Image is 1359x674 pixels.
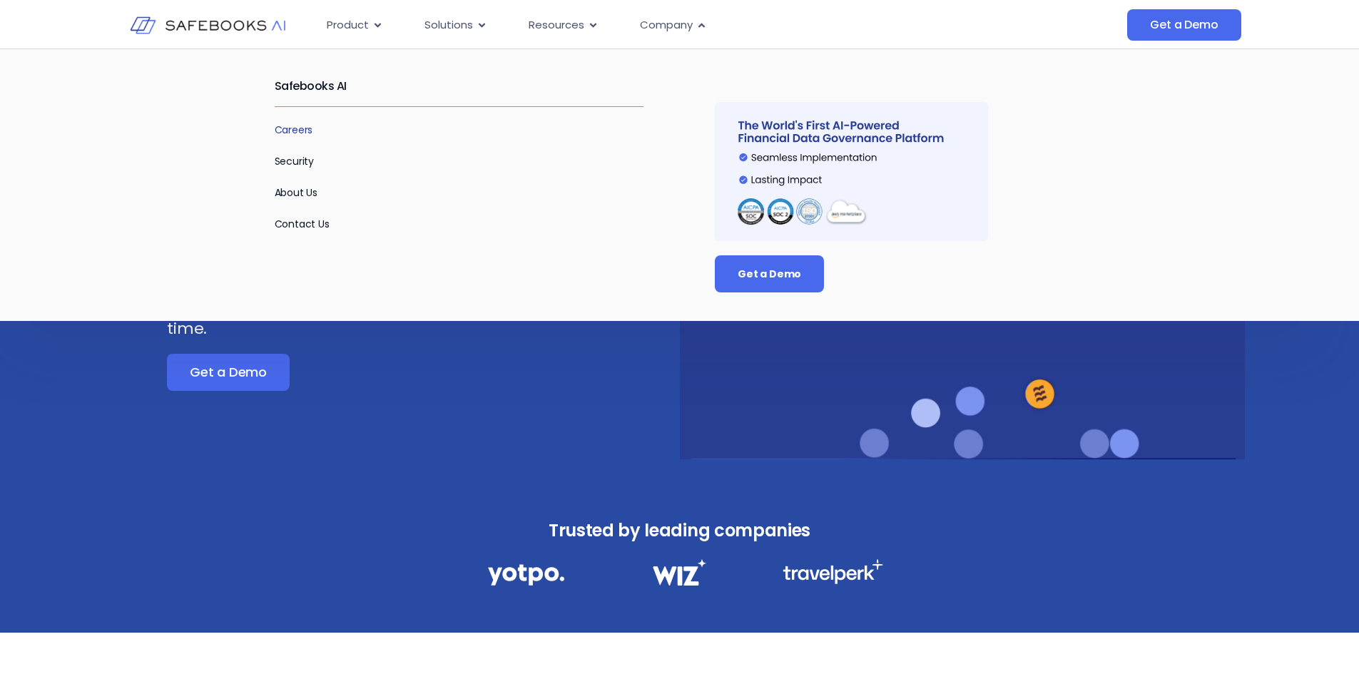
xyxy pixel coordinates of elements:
span: Company [640,17,693,34]
a: Get a Demo [715,255,824,292]
img: Financial Data Governance 2 [646,559,713,586]
a: Careers [275,123,313,137]
a: Get a Demo [167,354,290,391]
a: Security [275,154,315,168]
a: Get a Demo [1127,9,1241,41]
nav: Menu [315,11,984,39]
span: Get a Demo [1150,18,1218,32]
a: Contact Us [275,217,330,231]
span: Solutions [424,17,473,34]
a: About Us [275,185,318,200]
span: Product [327,17,369,34]
img: Financial Data Governance 3 [783,559,883,584]
img: Financial Data Governance 1 [488,559,564,590]
div: Menu Toggle [315,11,984,39]
span: Resources [529,17,584,34]
h2: Safebooks AI [275,66,644,106]
h3: Trusted by leading companies [457,516,903,545]
span: Get a Demo [738,267,801,281]
span: Get a Demo [190,365,267,379]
